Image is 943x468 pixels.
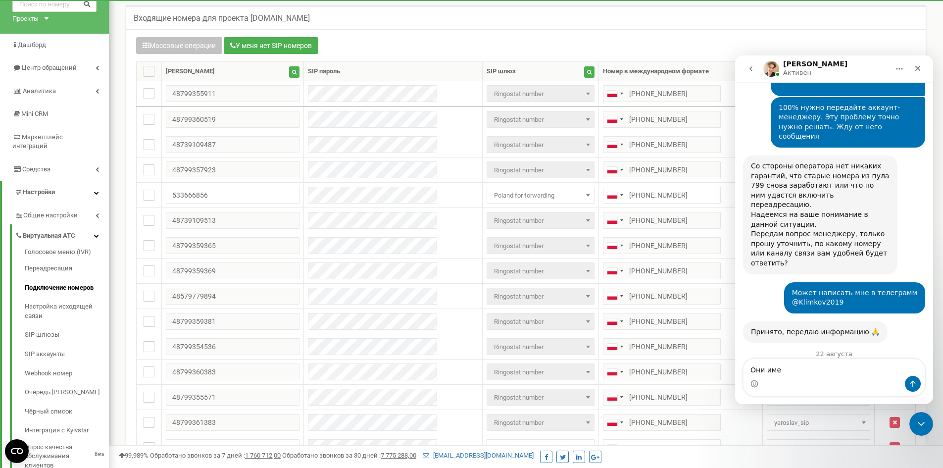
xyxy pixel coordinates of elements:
[22,64,77,71] span: Центр обращений
[22,165,50,173] span: Средства
[603,136,721,153] input: 512 345 678
[166,67,215,76] div: [PERSON_NAME]
[18,41,46,49] span: Дашборд
[603,187,721,204] input: 512 345 678
[487,85,595,102] span: Ringostat number
[603,389,626,405] div: Telephone country code
[25,278,109,298] a: Подключение номеров
[603,161,721,178] input: 512 345 678
[490,391,591,405] span: Ringostat number
[15,224,109,245] a: Виртуальная АТС
[423,452,534,459] a: [EMAIL_ADDRESS][DOMAIN_NAME]
[2,181,109,204] a: Настройки
[603,364,626,380] div: Telephone country code
[21,110,48,117] span: Mini CRM
[487,364,595,380] span: Ringostat number
[23,211,78,220] span: Общие настройки
[487,262,595,279] span: Ringostat number
[603,137,626,153] div: Telephone country code
[767,439,870,456] span: yaroslav_sip
[603,389,721,406] input: 512 345 678
[381,452,416,459] u: 7 775 288,00
[487,338,595,355] span: Ringostat number
[770,441,867,455] span: yaroslav_sip
[909,412,933,436] iframe: Intercom live chat
[25,402,109,421] a: Чёрный список
[487,389,595,406] span: Ringostat number
[12,133,63,150] span: Маркетплейс интеграций
[487,212,595,229] span: Ringostat number
[487,161,595,178] span: Ringostat number
[603,212,626,228] div: Telephone country code
[603,339,626,355] div: Telephone country code
[735,55,933,404] iframe: Intercom live chat
[603,111,626,127] div: Telephone country code
[603,212,721,229] input: 512 345 678
[487,439,595,456] span: Poland for forwarding
[490,87,591,101] span: Ringostat number
[603,364,721,380] input: 512 345 678
[119,452,149,459] span: 99,989%
[282,452,416,459] span: Обработано звонков за 30 дней :
[25,297,109,325] a: Настройка исходящей связи
[487,111,595,128] span: Ringostat number
[603,414,721,431] input: 512 345 678
[23,188,55,196] span: Настройки
[490,264,591,278] span: Ringostat number
[603,86,626,102] div: Telephone country code
[490,163,591,177] span: Ringostat number
[603,439,721,456] input: 512 345 678
[603,262,721,279] input: 512 345 678
[490,416,591,430] span: Ringostat number
[603,187,626,203] div: Telephone country code
[603,111,721,128] input: 512 345 678
[603,338,721,355] input: 512 345 678
[490,189,591,203] span: Poland for forwarding
[136,37,222,54] button: Массовые операции
[25,364,109,383] a: Webhook номер
[490,239,591,253] span: Ringostat number
[15,204,109,224] a: Общие настройки
[487,237,595,254] span: Ringostat number
[603,238,626,254] div: Telephone country code
[12,14,39,24] div: Проекты
[490,340,591,354] span: Ringostat number
[603,288,721,305] input: 512 345 678
[490,290,591,304] span: Ringostat number
[487,136,595,153] span: Ringostat number
[490,315,591,329] span: Ringostat number
[224,37,318,54] button: У меня нет SIP номеров
[770,416,867,430] span: yaroslav_sip
[603,263,626,279] div: Telephone country code
[490,138,591,152] span: Ringostat number
[490,214,591,228] span: Ringostat number
[23,231,75,241] span: Виртуальная АТС
[767,414,870,431] span: yaroslav_sip
[25,325,109,345] a: SIP шлюзы
[25,248,109,260] a: Голосовое меню (IVR)
[487,187,595,204] span: Poland for forwarding
[487,67,516,76] div: SIP шлюз
[134,14,310,23] h5: Входящие номера для проекта [DOMAIN_NAME]
[303,62,482,81] th: SIP пароль
[5,439,29,463] button: Open CMP widget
